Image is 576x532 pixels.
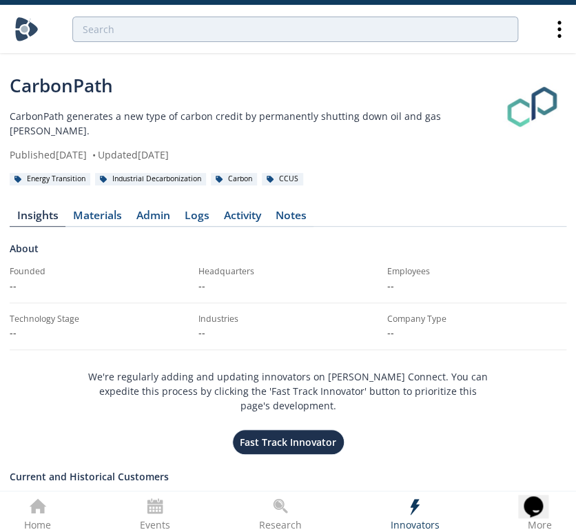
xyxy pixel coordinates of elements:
input: Advanced Search [72,17,518,42]
div: CarbonPath [10,72,497,99]
p: -- [198,278,378,293]
div: About [10,241,566,265]
div: Carbon [211,173,257,185]
div: Founded [10,265,189,278]
iframe: chat widget [518,477,562,518]
div: We're regularly adding and updating innovators on [PERSON_NAME] Connect. You can expedite this pr... [85,360,491,456]
a: Materials [65,210,129,227]
p: -- [198,325,378,340]
a: Current and Historical Customers [10,469,566,484]
div: Insights [17,210,59,221]
a: Insights [10,210,65,227]
div: Industrial Decarbonization [95,173,206,185]
div: -- [10,325,189,340]
div: Company Type [387,313,566,325]
div: Energy Transition [10,173,90,185]
p: -- [387,278,566,293]
img: Home [14,17,39,41]
button: Fast Track Innovator [232,429,344,455]
span: • [90,148,98,161]
p: -- [387,325,566,340]
div: Notes [276,210,307,221]
a: Activity [216,210,268,227]
p: CarbonPath generates a new type of carbon credit by permanently shutting down oil and gas [PERSON... [10,109,497,138]
a: Logs [177,210,216,227]
p: -- [10,278,189,293]
div: Published [DATE] Updated [DATE] [10,147,497,162]
div: Technology Stage [10,313,79,325]
div: Industries [198,313,378,325]
div: Headquarters [198,265,378,278]
a: Admin [129,210,177,227]
a: Notes [268,210,313,227]
div: CCUS [262,173,303,185]
div: Employees [387,265,566,278]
